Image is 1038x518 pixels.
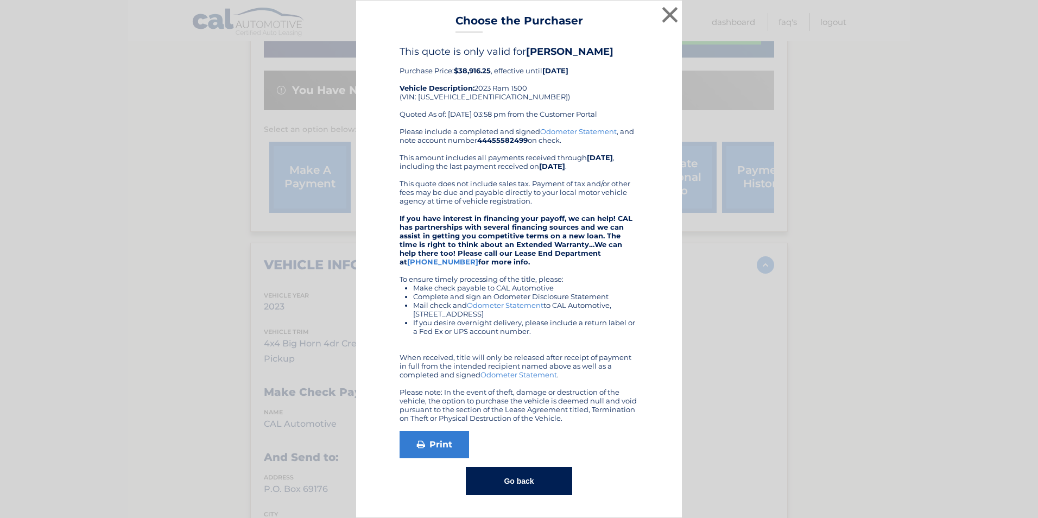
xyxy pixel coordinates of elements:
strong: Vehicle Description: [400,84,474,92]
li: If you desire overnight delivery, please include a return label or a Fed Ex or UPS account number. [413,318,638,336]
h3: Choose the Purchaser [455,14,583,33]
b: $38,916.25 [454,66,491,75]
a: [PHONE_NUMBER] [407,257,478,266]
li: Complete and sign an Odometer Disclosure Statement [413,292,638,301]
b: [PERSON_NAME] [526,46,613,58]
a: Odometer Statement [467,301,543,309]
b: 44455582499 [477,136,528,144]
div: Purchase Price: , effective until 2023 Ram 1500 (VIN: [US_VEHICLE_IDENTIFICATION_NUMBER]) Quoted ... [400,46,638,127]
a: Odometer Statement [540,127,617,136]
button: Go back [466,467,572,495]
strong: If you have interest in financing your payoff, we can help! CAL has partnerships with several fin... [400,214,632,266]
b: [DATE] [542,66,568,75]
a: Odometer Statement [480,370,557,379]
b: [DATE] [539,162,565,170]
li: Mail check and to CAL Automotive, [STREET_ADDRESS] [413,301,638,318]
li: Make check payable to CAL Automotive [413,283,638,292]
h4: This quote is only valid for [400,46,638,58]
a: Print [400,431,469,458]
b: [DATE] [587,153,613,162]
div: Please include a completed and signed , and note account number on check. This amount includes al... [400,127,638,422]
button: × [659,4,681,26]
